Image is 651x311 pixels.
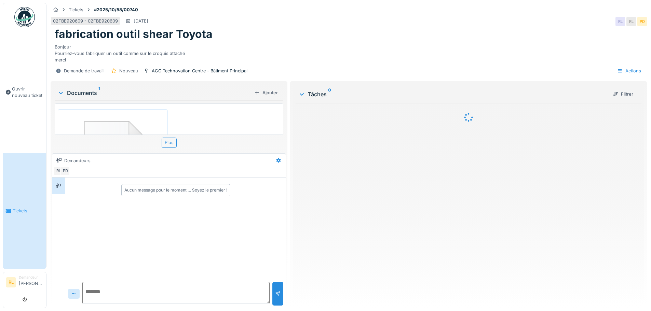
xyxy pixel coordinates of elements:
div: Tâches [298,90,607,98]
span: Tickets [13,208,43,214]
li: RL [6,277,16,287]
span: Ouvrir nouveau ticket [12,86,43,99]
div: PD [60,166,70,176]
div: Documents [57,89,252,97]
div: Demandeur [19,275,43,280]
div: Bonjour Pourriez-vous fabriquer un outil comme sur le croquis attaché merci [55,41,643,63]
div: Demande de travail [64,68,104,74]
div: 02FBE920609 - 02FBE920609 [53,18,118,24]
div: [DATE] [134,18,148,24]
div: Plus [162,138,177,147]
div: Aucun message pour le moment … Soyez le premier ! [124,187,227,193]
a: Ouvrir nouveau ticket [3,31,46,153]
sup: 1 [98,89,100,97]
img: 84750757-fdcc6f00-afbb-11ea-908a-1074b026b06b.png [59,111,166,213]
div: Actions [614,66,644,76]
div: RL [626,17,636,26]
div: AGC Technovation Centre - Bâtiment Principal [152,68,247,74]
img: Badge_color-CXgf-gQk.svg [14,7,35,27]
div: Ajouter [252,88,281,97]
h1: fabrication outil shear Toyota [55,28,213,41]
li: [PERSON_NAME] [19,275,43,289]
strong: #2025/10/58/00740 [91,6,141,13]
div: RL [615,17,625,26]
div: PD [637,17,647,26]
a: RL Demandeur[PERSON_NAME] [6,275,43,291]
div: Tickets [69,6,83,13]
div: RL [54,166,63,176]
div: Demandeurs [64,157,91,164]
div: Filtrer [610,89,636,99]
div: Nouveau [119,68,138,74]
sup: 0 [328,90,331,98]
a: Tickets [3,153,46,269]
